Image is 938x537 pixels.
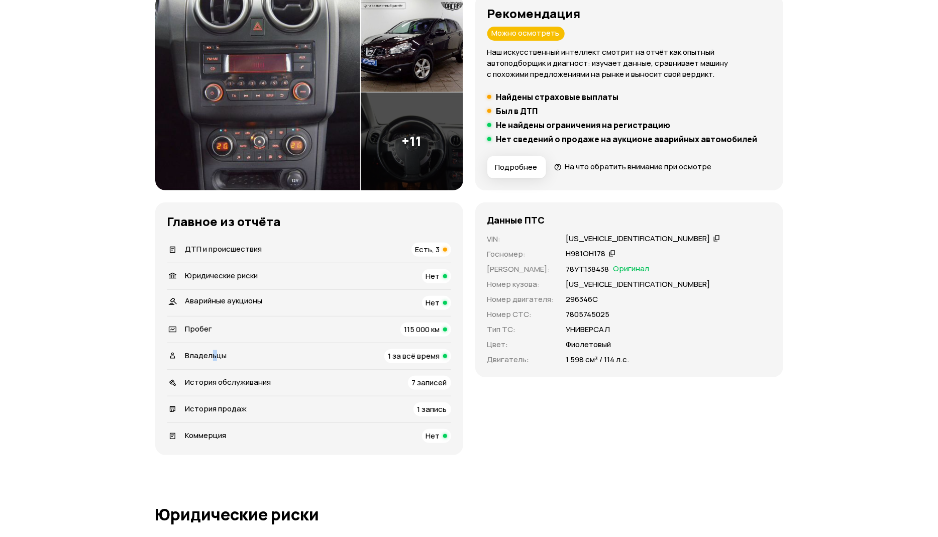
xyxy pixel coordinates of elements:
[566,264,609,275] p: 78УТ138438
[487,249,554,260] p: Госномер :
[566,249,606,259] div: Н981ОН178
[185,270,258,281] span: Юридические риски
[185,324,213,334] span: Пробег
[496,134,758,144] h5: Нет сведений о продаже на аукционе аварийных автомобилей
[487,309,554,320] p: Номер СТС :
[487,354,554,365] p: Двигатель :
[566,354,630,365] p: 1 598 см³ / 114 л.с.
[496,92,619,102] h5: Найдены страховые выплаты
[487,324,554,335] p: Тип ТС :
[185,350,227,361] span: Владельцы
[487,7,771,21] h3: Рекомендация
[487,234,554,245] p: VIN :
[487,294,554,305] p: Номер двигателя :
[185,377,271,387] span: История обслуживания
[566,234,710,244] div: [US_VEHICLE_IDENTIFICATION_NUMBER]
[487,264,554,275] p: [PERSON_NAME] :
[566,324,610,335] p: УНИВЕРСАЛ
[185,295,263,306] span: Аварийные аукционы
[554,161,712,172] a: На что обратить внимание при осмотре
[185,244,262,254] span: ДТП и происшествия
[167,214,451,229] h3: Главное из отчёта
[185,403,247,414] span: История продаж
[487,156,546,178] button: Подробнее
[426,271,440,281] span: Нет
[155,505,783,523] h1: Юридические риски
[426,297,440,308] span: Нет
[426,431,440,441] span: Нет
[412,377,447,388] span: 7 записей
[388,351,440,361] span: 1 за всё время
[566,294,598,305] p: 296346С
[495,162,538,172] span: Подробнее
[487,279,554,290] p: Номер кузова :
[404,324,440,335] span: 115 000 км
[487,214,545,226] h4: Данные ПТС
[565,161,711,172] span: На что обратить внимание при осмотре
[496,120,671,130] h5: Не найдены ограничения на регистрацию
[566,339,611,350] p: Фиолетовый
[496,106,538,116] h5: Был в ДТП
[566,279,710,290] p: [US_VEHICLE_IDENTIFICATION_NUMBER]
[418,404,447,414] span: 1 запись
[415,244,440,255] span: Есть, 3
[185,430,227,441] span: Коммерция
[487,339,554,350] p: Цвет :
[613,264,650,275] span: Оригинал
[487,47,771,80] p: Наш искусственный интеллект смотрит на отчёт как опытный автоподборщик и диагност: изучает данные...
[566,309,610,320] p: 7805745025
[487,27,565,41] div: Можно осмотреть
